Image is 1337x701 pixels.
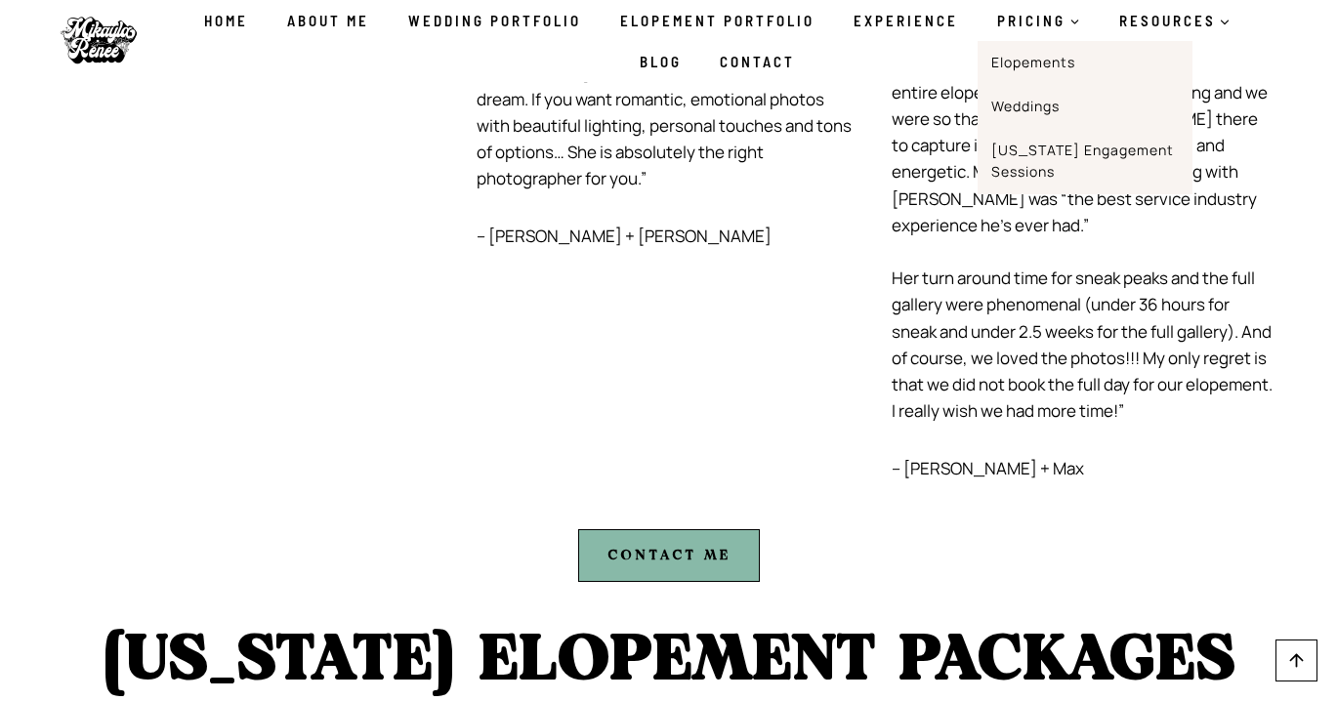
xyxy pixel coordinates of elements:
p: – [PERSON_NAME] + Max [892,455,1275,481]
a: CONTACT ME [578,529,760,582]
a: Weddings [978,85,1192,129]
p: – [PERSON_NAME] + [PERSON_NAME] [477,223,860,249]
a: Scroll to top [1275,639,1317,681]
a: Elopements [978,41,1192,85]
a: Blog [620,41,701,82]
a: [US_STATE] Engagement Sessions [978,129,1192,194]
a: Contact [701,41,815,82]
strong: [US_STATE] ELOPEMENT PACKAGES [103,629,1235,691]
strong: CONTACT ME [607,549,731,562]
img: Mikayla Renee Photo [50,7,147,75]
